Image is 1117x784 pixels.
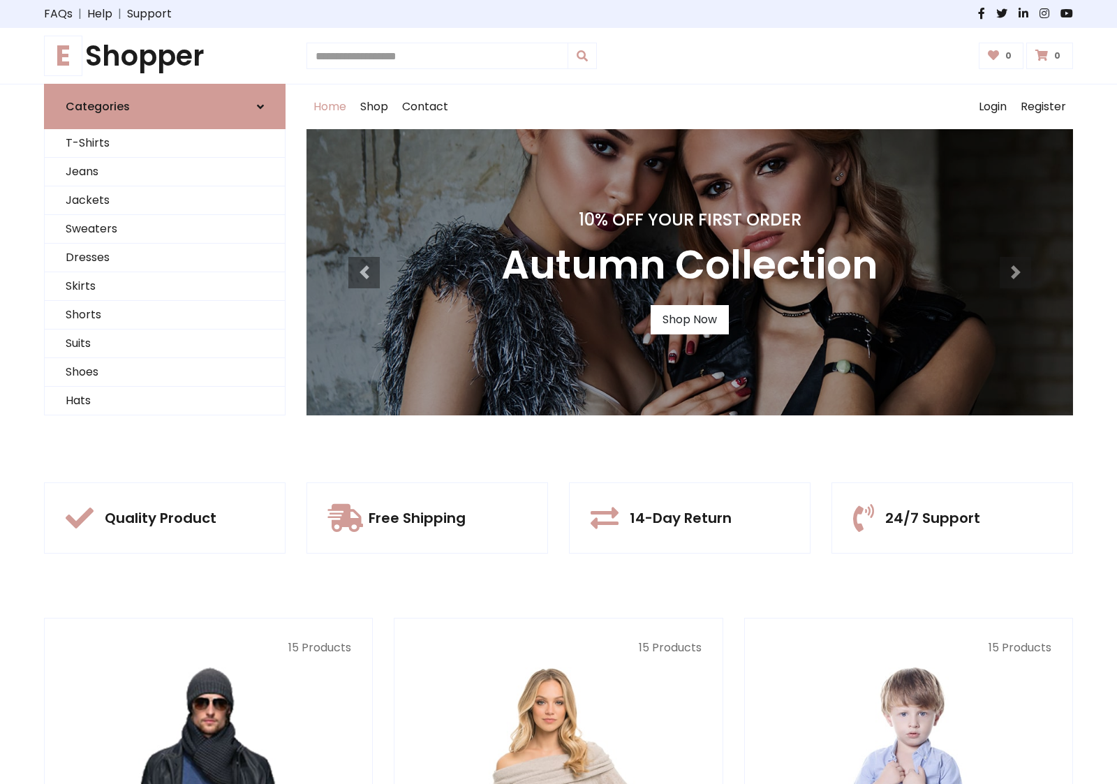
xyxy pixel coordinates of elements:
p: 15 Products [766,639,1051,656]
a: Hats [45,387,285,415]
h5: 14-Day Return [630,510,732,526]
a: Help [87,6,112,22]
h4: 10% Off Your First Order [501,210,878,230]
a: Skirts [45,272,285,301]
span: 0 [1002,50,1015,62]
a: Shorts [45,301,285,330]
a: Categories [44,84,286,129]
h5: Quality Product [105,510,216,526]
a: Support [127,6,172,22]
a: 0 [979,43,1024,69]
a: 0 [1026,43,1073,69]
span: | [73,6,87,22]
a: Shop [353,84,395,129]
span: | [112,6,127,22]
h1: Shopper [44,39,286,73]
a: Suits [45,330,285,358]
a: Register [1014,84,1073,129]
h3: Autumn Collection [501,242,878,288]
h5: 24/7 Support [885,510,980,526]
h5: Free Shipping [369,510,466,526]
a: EShopper [44,39,286,73]
a: Sweaters [45,215,285,244]
h6: Categories [66,100,130,113]
a: Home [306,84,353,129]
a: Shop Now [651,305,729,334]
a: Shoes [45,358,285,387]
span: 0 [1051,50,1064,62]
span: E [44,36,82,76]
p: 15 Products [66,639,351,656]
a: T-Shirts [45,129,285,158]
a: Contact [395,84,455,129]
a: Login [972,84,1014,129]
a: Jeans [45,158,285,186]
a: Jackets [45,186,285,215]
a: FAQs [44,6,73,22]
a: Dresses [45,244,285,272]
p: 15 Products [415,639,701,656]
